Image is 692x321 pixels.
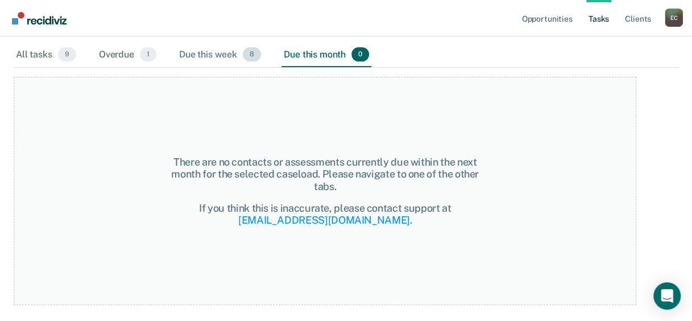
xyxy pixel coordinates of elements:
[12,12,67,24] img: Recidiviz
[97,43,159,68] div: Overdue1
[653,282,681,310] div: Open Intercom Messenger
[243,47,261,62] span: 8
[238,214,410,226] a: [EMAIL_ADDRESS][DOMAIN_NAME]
[58,47,76,62] span: 9
[665,9,683,27] div: E C
[14,43,78,68] div: All tasks9
[665,9,683,27] button: Profile dropdown button
[281,43,371,68] div: Due this month0
[169,156,480,193] div: There are no contacts or assessments currently due within the next month for the selected caseloa...
[140,47,156,62] span: 1
[351,47,369,62] span: 0
[169,202,480,227] div: If you think this is inaccurate, please contact support at .
[177,43,263,68] div: Due this week8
